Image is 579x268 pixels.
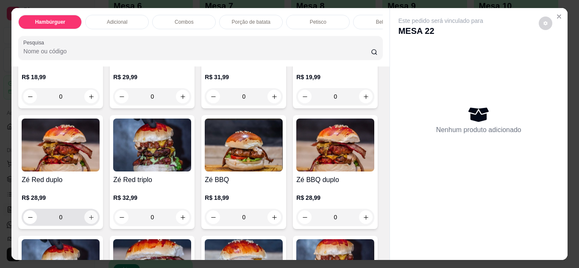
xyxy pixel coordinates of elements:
[296,73,374,81] p: R$ 19,99
[359,210,373,224] button: increase-product-quantity
[376,19,394,25] p: Bebidas
[436,125,521,135] p: Nenhum produto adicionado
[205,175,283,185] h4: Zé BBQ
[22,175,100,185] h4: Zé Red duplo
[398,25,483,37] p: MESA 22
[23,90,37,103] button: decrease-product-quantity
[232,19,270,25] p: Porção de batata
[205,193,283,202] p: R$ 18,99
[176,90,189,103] button: increase-product-quantity
[115,210,128,224] button: decrease-product-quantity
[206,90,220,103] button: decrease-product-quantity
[22,119,100,171] img: product-image
[22,73,100,81] p: R$ 18,99
[205,73,283,81] p: R$ 31,99
[107,19,128,25] p: Adicional
[398,17,483,25] p: Este pedido será vinculado para
[23,39,47,46] label: Pesquisa
[298,210,312,224] button: decrease-product-quantity
[113,193,191,202] p: R$ 32,99
[298,90,312,103] button: decrease-product-quantity
[84,210,98,224] button: increase-product-quantity
[113,175,191,185] h4: Zé Red triplo
[176,210,189,224] button: increase-product-quantity
[310,19,326,25] p: Petisco
[206,210,220,224] button: decrease-product-quantity
[539,17,552,30] button: decrease-product-quantity
[22,193,100,202] p: R$ 28,99
[23,210,37,224] button: decrease-product-quantity
[35,19,65,25] p: Hambúrguer
[552,10,566,23] button: Close
[205,119,283,171] img: product-image
[115,90,128,103] button: decrease-product-quantity
[113,119,191,171] img: product-image
[296,119,374,171] img: product-image
[267,90,281,103] button: increase-product-quantity
[267,210,281,224] button: increase-product-quantity
[175,19,194,25] p: Combos
[84,90,98,103] button: increase-product-quantity
[113,73,191,81] p: R$ 29,99
[23,47,371,55] input: Pesquisa
[359,90,373,103] button: increase-product-quantity
[296,175,374,185] h4: Zé BBQ duplo
[296,193,374,202] p: R$ 28,99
